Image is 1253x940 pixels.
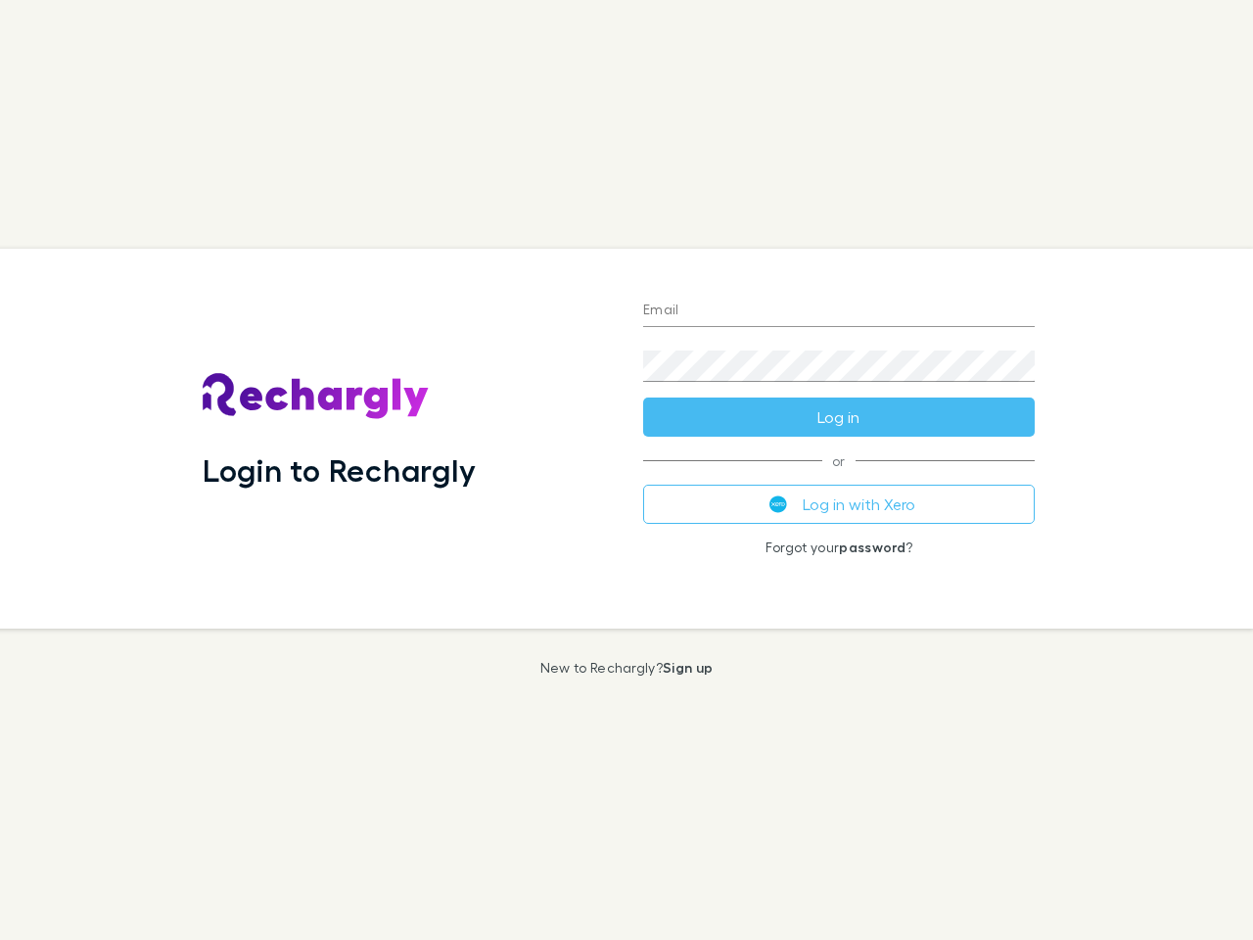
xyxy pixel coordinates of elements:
p: Forgot your ? [643,540,1035,555]
a: password [839,539,905,555]
h1: Login to Rechargly [203,451,476,489]
span: or [643,460,1035,461]
button: Log in [643,398,1035,437]
img: Rechargly's Logo [203,373,430,420]
p: New to Rechargly? [540,660,714,676]
button: Log in with Xero [643,485,1035,524]
a: Sign up [663,659,713,676]
img: Xero's logo [769,495,787,513]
